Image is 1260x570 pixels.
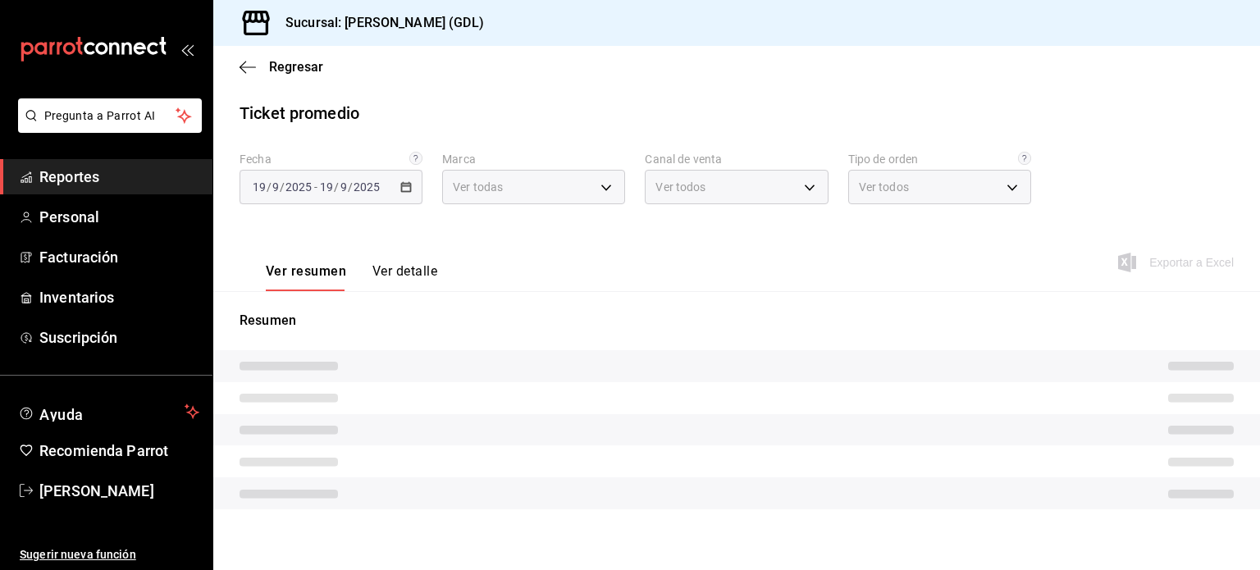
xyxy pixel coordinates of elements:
[453,179,503,195] span: Ver todas
[39,246,199,268] span: Facturación
[39,166,199,188] span: Reportes
[280,180,285,194] span: /
[18,98,202,133] button: Pregunta a Parrot AI
[859,179,909,195] span: Ver todos
[180,43,194,56] button: open_drawer_menu
[240,101,359,125] div: Ticket promedio
[39,326,199,349] span: Suscripción
[240,311,1234,331] p: Resumen
[645,153,828,165] label: Canal de venta
[655,179,705,195] span: Ver todos
[39,480,199,502] span: [PERSON_NAME]
[240,59,323,75] button: Regresar
[340,180,348,194] input: --
[409,152,422,165] svg: Información delimitada a máximo 62 días.
[44,107,176,125] span: Pregunta a Parrot AI
[348,180,353,194] span: /
[285,180,313,194] input: ----
[266,263,437,291] div: navigation tabs
[334,180,339,194] span: /
[252,180,267,194] input: --
[267,180,272,194] span: /
[1018,152,1031,165] svg: Todas las órdenes contabilizan 1 comensal a excepción de órdenes de mesa con comensales obligator...
[39,440,199,462] span: Recomienda Parrot
[353,180,381,194] input: ----
[240,153,422,165] label: Fecha
[848,153,1031,165] label: Tipo de orden
[272,180,280,194] input: --
[39,286,199,308] span: Inventarios
[266,263,346,291] button: Ver resumen
[269,59,323,75] span: Regresar
[372,263,437,291] button: Ver detalle
[39,206,199,228] span: Personal
[442,153,625,165] label: Marca
[11,119,202,136] a: Pregunta a Parrot AI
[272,13,484,33] h3: Sucursal: [PERSON_NAME] (GDL)
[319,180,334,194] input: --
[314,180,317,194] span: -
[39,402,178,422] span: Ayuda
[20,546,199,563] span: Sugerir nueva función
